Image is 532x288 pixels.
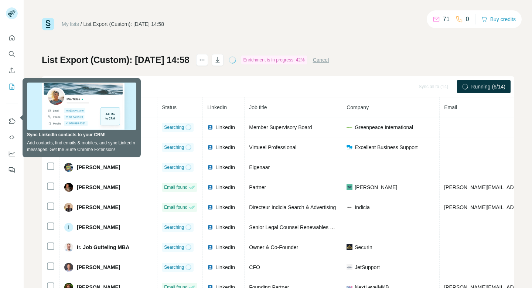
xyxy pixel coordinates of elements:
div: Enrichment is in progress: 42% [241,56,307,64]
span: LinkedIn [207,104,227,110]
span: Eigenaar [249,164,270,170]
img: LinkedIn logo [207,204,213,210]
img: LinkedIn logo [207,264,213,270]
span: Searching [164,164,184,171]
span: ir. Job Gutteling MBA [77,244,129,251]
button: Quick start [6,31,18,44]
span: Status [162,104,177,110]
img: LinkedIn logo [207,244,213,250]
span: CFO [249,264,260,270]
span: Searching [164,224,184,231]
img: company-logo [347,204,352,210]
span: Running (6/14) [471,83,505,90]
span: [PERSON_NAME] [77,164,120,171]
p: 71 [443,15,450,24]
span: LinkedIn [215,184,235,191]
div: List Export (Custom): [DATE] 14:58 [83,20,164,28]
img: Avatar [64,123,73,132]
span: Email found [164,184,187,191]
button: Buy credits [481,14,516,24]
img: Avatar [64,143,73,152]
img: company-logo [347,184,352,190]
img: LinkedIn logo [207,144,213,150]
span: Job title [249,104,267,110]
img: Avatar [64,163,73,172]
img: LinkedIn logo [207,184,213,190]
button: Cancel [313,56,329,64]
span: [PERSON_NAME] [77,184,120,191]
span: Searching [164,264,184,271]
img: Avatar [64,183,73,192]
span: LinkedIn [215,264,235,271]
button: Use Surfe API [6,131,18,144]
span: Owner & Co-Founder [249,244,298,250]
span: 14 Profiles [64,104,89,110]
span: Searching [164,144,184,151]
img: company-logo [347,244,352,250]
span: Email [444,104,457,110]
span: LinkedIn [215,164,235,171]
span: [PERSON_NAME] [77,204,120,211]
button: Use Surfe on LinkedIn [6,114,18,128]
img: LinkedIn logo [207,124,213,130]
span: Member Supervisory Board [249,124,312,130]
img: company-logo [347,144,352,150]
button: actions [196,54,208,66]
span: LinkedIn [215,244,235,251]
span: Searching [164,124,184,131]
img: LinkedIn logo [207,164,213,170]
span: Excellent Business Support [355,144,417,151]
span: Partner [249,184,266,190]
img: LinkedIn logo [207,224,213,230]
span: [PERSON_NAME] [77,144,120,151]
span: LinkedIn [215,144,235,151]
span: Greenpeace International [355,124,413,131]
span: LinkedIn [215,224,235,231]
div: I [64,223,73,232]
button: Search [6,47,18,61]
button: My lists [6,80,18,93]
li: / [81,20,82,28]
img: Avatar [64,263,73,272]
img: Avatar [64,243,73,252]
button: Feedback [6,163,18,177]
span: [PERSON_NAME] [77,124,120,131]
button: Dashboard [6,147,18,160]
span: [PERSON_NAME] [77,224,120,231]
span: Company [347,104,369,110]
span: Senior Legal Counsel Renewables & Energy Solutions [249,224,374,230]
img: Surfe Logo [42,18,54,30]
span: Directeur Indicia Search & Advertising [249,204,336,210]
span: Indicia [355,204,369,211]
span: Email found [164,204,187,211]
img: company-logo [347,264,352,270]
span: JetSupport [355,264,380,271]
span: Searching [164,244,184,251]
h1: List Export (Custom): [DATE] 14:58 [42,54,190,66]
img: Avatar [64,203,73,212]
span: LinkedIn [215,124,235,131]
img: company-logo [347,124,352,130]
p: 0 [466,15,469,24]
a: My lists [62,21,79,27]
span: [PERSON_NAME] [355,184,397,191]
button: Enrich CSV [6,64,18,77]
span: [PERSON_NAME] [77,264,120,271]
span: LinkedIn [215,204,235,211]
span: Securin [355,244,372,251]
span: Virtueel Professional [249,144,296,150]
